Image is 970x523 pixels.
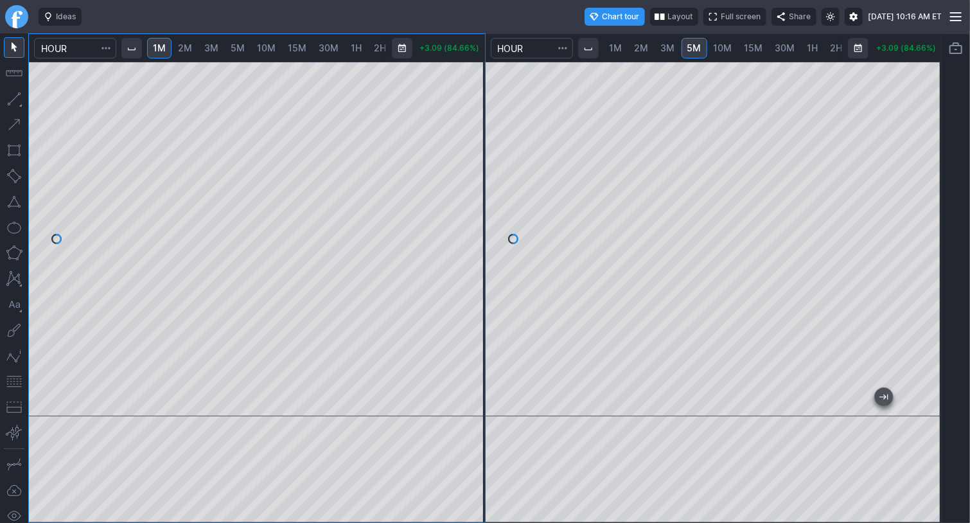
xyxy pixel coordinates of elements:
button: Search [554,38,572,58]
span: 10M [714,42,732,53]
a: Finviz.com [5,5,28,28]
a: 3M [198,38,224,58]
span: 2H [831,42,843,53]
button: Interval [578,38,599,58]
button: Anchored VWAP [4,423,24,443]
button: Settings [845,8,863,26]
span: 3M [661,42,675,53]
a: 2M [172,38,198,58]
a: 30M [770,38,801,58]
button: Rectangle [4,140,24,161]
input: Search [491,38,573,58]
a: 2H [825,38,849,58]
button: Drawings autosave: Off [4,480,24,501]
button: Fibonacci retracements [4,371,24,392]
button: Ideas [39,8,82,26]
span: 15M [288,42,306,53]
a: 30M [313,38,344,58]
span: [DATE] 10:16 AM ET [868,10,942,23]
a: 15M [739,38,769,58]
span: 1M [153,42,166,53]
button: Elliott waves [4,346,24,366]
a: 10M [251,38,281,58]
a: 1H [345,38,367,58]
span: 5M [687,42,701,53]
button: Layout [650,8,698,26]
button: Full screen [703,8,766,26]
button: Text [4,294,24,315]
button: Brush [4,320,24,341]
button: Share [772,8,816,26]
span: Chart tour [602,10,639,23]
button: Chart tour [585,8,645,26]
span: 3M [204,42,218,53]
button: Interval [121,38,142,58]
span: Ideas [56,10,76,23]
span: 2M [178,42,192,53]
a: 2M [629,38,655,58]
button: Portfolio watchlist [946,38,966,58]
span: Layout [667,10,692,23]
span: 1M [610,42,622,53]
button: Line [4,89,24,109]
button: Polygon [4,243,24,263]
button: Search [97,38,115,58]
a: 2H [368,38,392,58]
button: Measure [4,63,24,84]
span: 30M [319,42,339,53]
span: 2M [635,42,649,53]
button: Position [4,397,24,418]
a: 5M [225,38,251,58]
a: 15M [282,38,312,58]
p: +3.09 (84.66%) [876,44,936,52]
span: 1H [351,42,362,53]
a: 1H [802,38,824,58]
span: 30M [775,42,795,53]
button: Rotated rectangle [4,166,24,186]
button: Arrow [4,114,24,135]
button: Range [848,38,869,58]
a: 5M [682,38,707,58]
a: 1M [604,38,628,58]
span: Full screen [721,10,761,23]
input: Search [34,38,116,58]
button: Jump to the most recent bar [875,388,893,406]
button: Ellipse [4,217,24,238]
a: 1M [147,38,172,58]
button: Mouse [4,37,24,58]
span: 10M [257,42,276,53]
span: Share [789,10,811,23]
span: 5M [231,42,245,53]
a: 10M [708,38,738,58]
button: Triangle [4,191,24,212]
button: Range [392,38,412,58]
a: 3M [655,38,681,58]
button: XABCD [4,269,24,289]
button: Toggle light mode [822,8,840,26]
button: Drawing mode: Single [4,454,24,475]
span: 15M [745,42,763,53]
span: 2H [374,42,386,53]
p: +3.09 (84.66%) [420,44,480,52]
span: 1H [807,42,818,53]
